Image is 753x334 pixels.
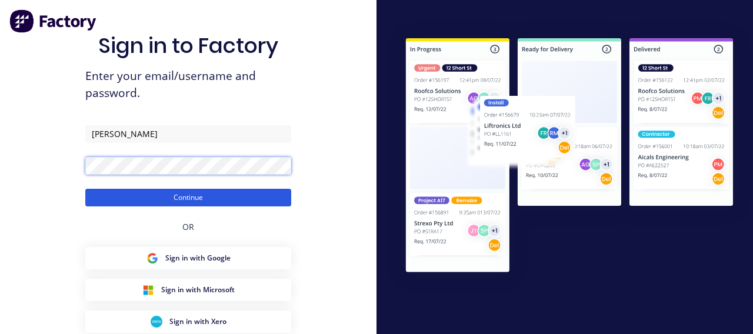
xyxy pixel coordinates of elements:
[85,279,291,301] button: Microsoft Sign inSign in with Microsoft
[85,125,291,143] input: Email/Username
[85,189,291,206] button: Continue
[169,316,226,327] span: Sign in with Xero
[9,9,98,33] img: Factory
[85,310,291,333] button: Xero Sign inSign in with Xero
[85,247,291,269] button: Google Sign inSign in with Google
[182,206,194,247] div: OR
[85,68,291,102] span: Enter your email/username and password.
[161,285,235,295] span: Sign in with Microsoft
[386,20,753,293] img: Sign in
[146,252,158,264] img: Google Sign in
[165,253,231,263] span: Sign in with Google
[151,316,162,328] img: Xero Sign in
[98,33,278,58] h1: Sign in to Factory
[142,284,154,296] img: Microsoft Sign in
